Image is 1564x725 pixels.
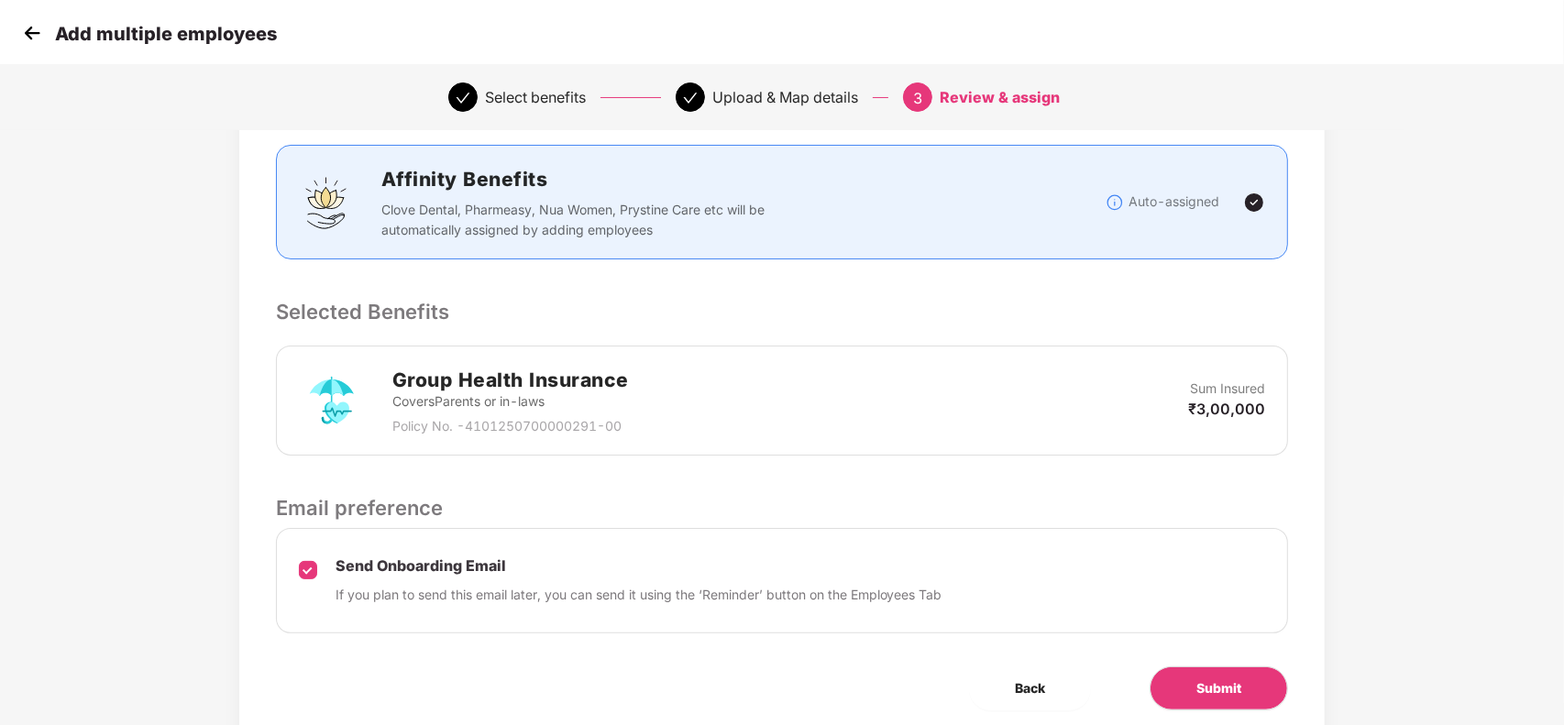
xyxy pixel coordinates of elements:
[969,666,1091,710] button: Back
[299,175,354,230] img: svg+xml;base64,PHN2ZyBpZD0iQWZmaW5pdHlfQmVuZWZpdHMiIGRhdGEtbmFtZT0iQWZmaW5pdHkgQmVuZWZpdHMiIHhtbG...
[712,82,858,112] div: Upload & Map details
[276,492,1289,523] p: Email preference
[381,164,1040,194] h2: Affinity Benefits
[1190,379,1265,399] p: Sum Insured
[1129,192,1219,212] p: Auto-assigned
[392,416,629,436] p: Policy No. - 4101250700000291-00
[336,585,942,605] p: If you plan to send this email later, you can send it using the ‘Reminder’ button on the Employee...
[456,91,470,105] span: check
[1150,666,1288,710] button: Submit
[18,19,46,47] img: svg+xml;base64,PHN2ZyB4bWxucz0iaHR0cDovL3d3dy53My5vcmcvMjAwMC9zdmciIHdpZHRoPSIzMCIgaGVpZ2h0PSIzMC...
[1188,399,1265,419] p: ₹3,00,000
[1106,193,1124,212] img: svg+xml;base64,PHN2ZyBpZD0iSW5mb18tXzMyeDMyIiBkYXRhLW5hbWU9IkluZm8gLSAzMngzMiIgeG1sbnM9Imh0dHA6Ly...
[55,23,277,45] p: Add multiple employees
[1243,192,1265,214] img: svg+xml;base64,PHN2ZyBpZD0iVGljay0yNHgyNCIgeG1sbnM9Imh0dHA6Ly93d3cudzMub3JnLzIwMDAvc3ZnIiB3aWR0aD...
[381,200,776,240] p: Clove Dental, Pharmeasy, Nua Women, Prystine Care etc will be automatically assigned by adding em...
[1196,678,1241,698] span: Submit
[1015,678,1045,698] span: Back
[913,89,922,107] span: 3
[485,82,586,112] div: Select benefits
[299,368,365,434] img: svg+xml;base64,PHN2ZyB4bWxucz0iaHR0cDovL3d3dy53My5vcmcvMjAwMC9zdmciIHdpZHRoPSI3MiIgaGVpZ2h0PSI3Mi...
[392,365,629,395] h2: Group Health Insurance
[940,82,1060,112] div: Review & assign
[336,556,942,576] p: Send Onboarding Email
[276,296,1289,327] p: Selected Benefits
[683,91,698,105] span: check
[392,391,629,412] p: Covers Parents or in-laws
